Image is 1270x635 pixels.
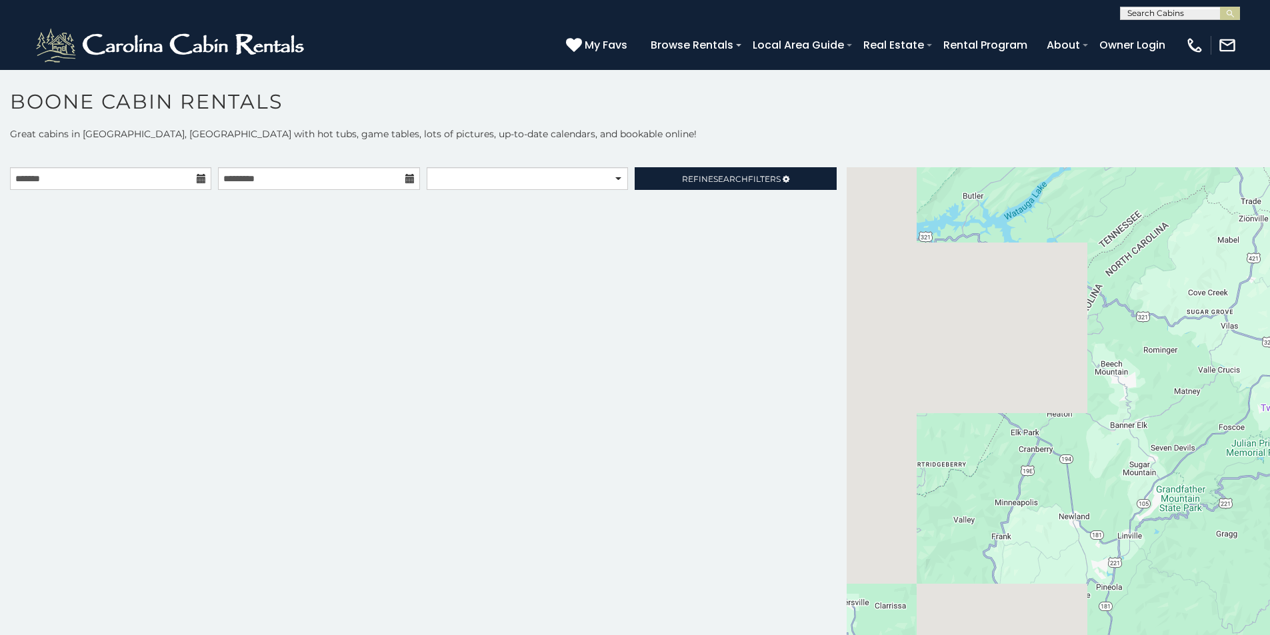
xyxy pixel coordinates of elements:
a: Owner Login [1093,33,1172,57]
a: Local Area Guide [746,33,851,57]
a: About [1040,33,1087,57]
a: RefineSearchFilters [635,167,836,190]
a: My Favs [566,37,631,54]
a: Rental Program [937,33,1034,57]
span: Search [713,174,748,184]
img: mail-regular-white.png [1218,36,1237,55]
img: phone-regular-white.png [1185,36,1204,55]
a: Real Estate [857,33,931,57]
span: My Favs [585,37,627,53]
img: White-1-2.png [33,25,310,65]
span: Refine Filters [682,174,781,184]
a: Browse Rentals [644,33,740,57]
